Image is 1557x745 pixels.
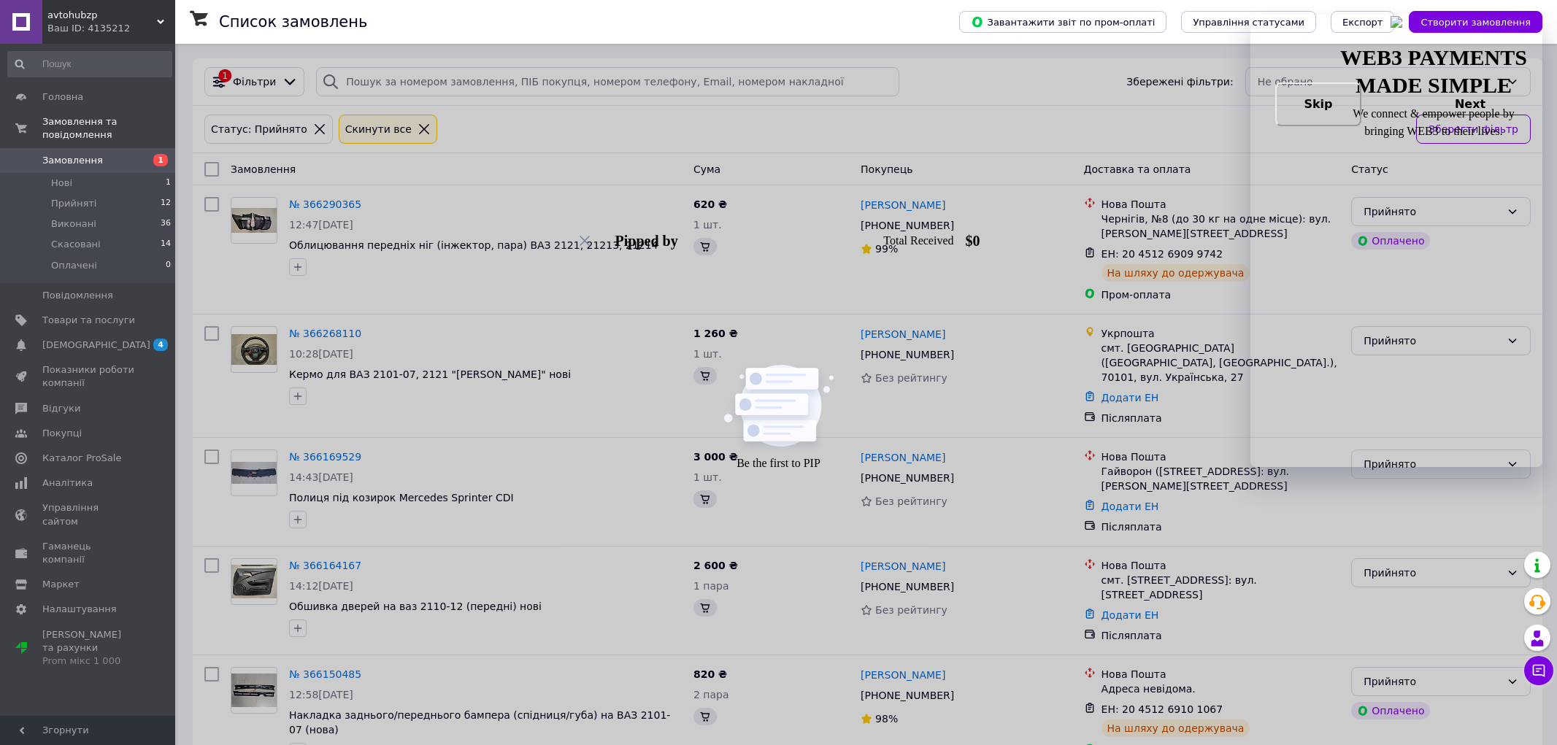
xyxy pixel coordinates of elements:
button: Чат з покупцем [1524,656,1553,685]
span: Гаманець компанії [42,540,135,566]
div: $ 0 [966,231,980,251]
button: Управління статусами [1181,11,1316,33]
span: 4 [153,339,168,351]
input: Пошук [7,51,172,77]
span: Нові [51,177,72,190]
span: [DEMOGRAPHIC_DATA] [42,339,150,352]
div: Total Received [883,232,953,250]
span: 1 [166,177,171,190]
div: Prom мікс 1 000 [42,655,135,668]
span: 36 [161,217,171,231]
div: Pipped by [615,231,678,251]
span: Повідомлення [42,289,113,302]
span: 14 [161,238,171,251]
span: Прийняті [51,197,96,210]
span: avtohubzp [47,9,157,22]
button: Завантажити звіт по пром-оплаті [959,11,1166,33]
span: Скасовані [51,238,101,251]
span: Управління сайтом [42,501,135,528]
span: 12 [161,197,171,210]
button: Створити замовлення [1409,11,1542,33]
button: Експорт [1331,11,1395,33]
button: Skip [1275,82,1361,126]
span: Завантажити звіт по пром-оплаті [971,15,1155,28]
span: [PERSON_NAME] та рахунки [42,628,135,668]
span: Налаштування [42,603,117,616]
span: Замовлення [42,154,103,167]
span: Виконані [51,217,96,231]
span: 0 [166,259,171,272]
span: Відгуки [42,402,80,415]
h1: Список замовлень [219,13,367,31]
span: Товари та послуги [42,314,135,327]
span: Замовлення та повідомлення [42,115,175,142]
span: Маркет [42,578,80,591]
span: Управління статусами [1193,17,1304,28]
span: 1 [153,154,168,166]
div: Be the first to PIP [737,455,820,472]
span: Оплачені [51,259,97,272]
span: Покупці [42,427,82,440]
span: Аналітика [42,476,93,490]
span: Головна [42,90,83,104]
span: Каталог ProSale [42,452,121,465]
div: Ваш ID: 4135212 [47,22,175,35]
span: Показники роботи компанії [42,363,135,390]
